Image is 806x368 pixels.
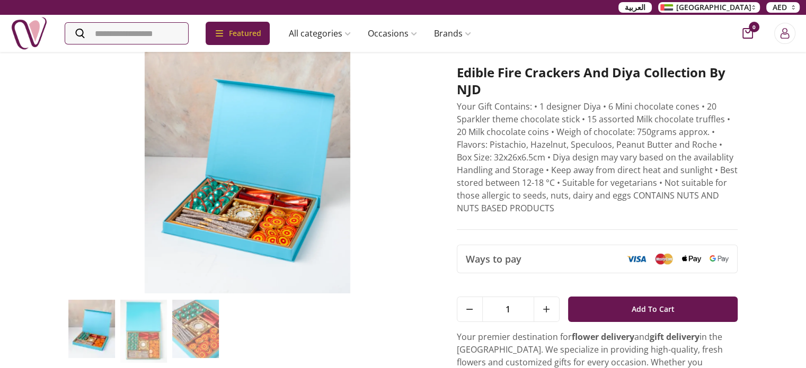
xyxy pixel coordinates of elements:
[359,23,426,44] a: Occasions
[632,300,675,319] span: Add To Cart
[660,4,673,11] img: Arabic_dztd3n.png
[627,255,646,263] img: Visa
[280,23,359,44] a: All categories
[11,15,48,52] img: Nigwa-uae-gifts
[676,2,751,13] span: [GEOGRAPHIC_DATA]
[742,28,753,39] button: cart-button
[774,23,795,44] button: Login
[568,297,738,322] button: Add To Cart
[650,331,699,343] strong: gift delivery
[172,300,219,358] img: Edible Fire Crackers and Diya Collection by NJD
[206,22,270,45] div: Featured
[457,64,738,98] h2: Edible Fire Crackers and Diya Collection by NJD
[65,23,188,44] input: Search
[773,2,787,13] span: AED
[654,253,674,264] img: Mastercard
[466,252,521,266] span: Ways to pay
[426,23,480,44] a: Brands
[766,2,800,13] button: AED
[625,2,645,13] span: العربية
[572,331,634,343] strong: flower delivery
[749,22,759,32] span: 0
[120,300,167,363] img: Edible Fire Crackers and Diya Collection by NJD
[68,300,115,358] img: Edible Fire Crackers and Diya Collection by NJD
[710,255,729,263] img: Google Pay
[483,297,534,321] span: 1
[658,2,760,13] button: [GEOGRAPHIC_DATA]
[68,37,427,293] img: Edible Fire Crackers and Diya Collection by NJD
[457,100,738,214] p: Your Gift Contains: • 1 designer Diya • 6 Mini chocolate cones • 20 Sparkler theme chocolate stic...
[682,255,701,263] img: Apple Pay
